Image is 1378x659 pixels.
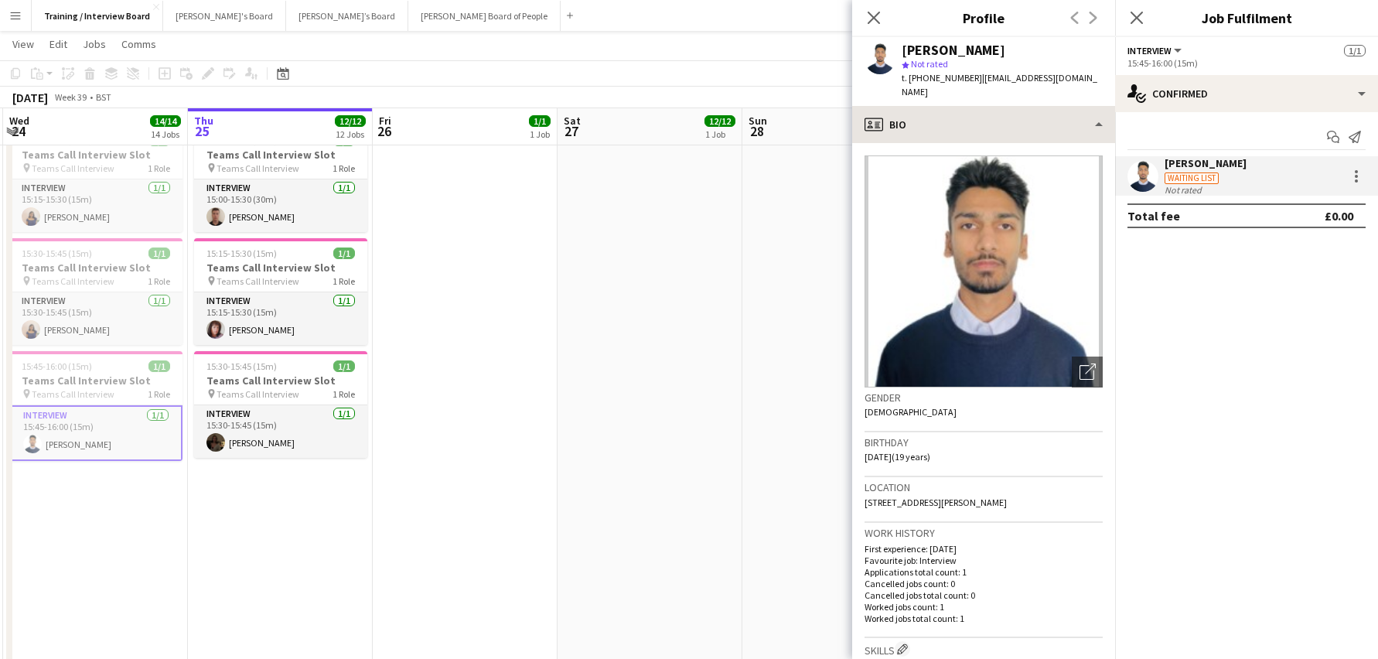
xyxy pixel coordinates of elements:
[1165,156,1247,170] div: [PERSON_NAME]
[151,128,180,140] div: 14 Jobs
[865,435,1103,449] h3: Birthday
[194,405,367,458] app-card-role: Interview1/115:30-15:45 (15m)[PERSON_NAME]
[865,566,1103,578] p: Applications total count: 1
[335,115,366,127] span: 12/12
[1072,357,1103,388] div: Open photos pop-in
[408,1,561,31] button: [PERSON_NAME] Board of People
[163,1,286,31] button: [PERSON_NAME]'s Board
[32,388,114,400] span: Teams Call Interview
[911,58,948,70] span: Not rated
[865,480,1103,494] h3: Location
[865,555,1103,566] p: Favourite job: Interview
[150,115,181,127] span: 14/14
[9,405,182,461] app-card-role: Interview1/115:45-16:00 (15m)[PERSON_NAME]
[1127,208,1180,224] div: Total fee
[121,37,156,51] span: Comms
[83,37,106,51] span: Jobs
[749,114,767,128] span: Sun
[1127,57,1366,69] div: 15:45-16:00 (15m)
[194,125,367,232] app-job-card: 15:00-15:30 (30m)1/1Teams Call Interview Slot Teams Call Interview1 RoleInterview1/115:00-15:30 (...
[194,351,367,458] app-job-card: 15:30-15:45 (15m)1/1Teams Call Interview Slot Teams Call Interview1 RoleInterview1/115:30-15:45 (...
[1325,208,1353,224] div: £0.00
[148,275,170,287] span: 1 Role
[51,91,90,103] span: Week 39
[9,179,182,232] app-card-role: Interview1/115:15-15:30 (15m)[PERSON_NAME]
[561,122,581,140] span: 27
[148,388,170,400] span: 1 Role
[9,374,182,388] h3: Teams Call Interview Slot
[377,122,391,140] span: 26
[194,374,367,388] h3: Teams Call Interview Slot
[43,34,73,54] a: Edit
[865,497,1007,508] span: [STREET_ADDRESS][PERSON_NAME]
[22,360,92,372] span: 15:45-16:00 (15m)
[902,72,982,84] span: t. [PHONE_NUMBER]
[194,292,367,345] app-card-role: Interview1/115:15-15:30 (15m)[PERSON_NAME]
[9,114,29,128] span: Wed
[49,37,67,51] span: Edit
[1127,45,1172,56] span: Interview
[1165,172,1219,184] div: Waiting list
[217,275,299,287] span: Teams Call Interview
[12,37,34,51] span: View
[32,162,114,174] span: Teams Call Interview
[704,115,735,127] span: 12/12
[148,248,170,259] span: 1/1
[32,1,163,31] button: Training / Interview Board
[865,601,1103,613] p: Worked jobs count: 1
[1127,45,1184,56] button: Interview
[217,388,299,400] span: Teams Call Interview
[379,114,391,128] span: Fri
[333,388,355,400] span: 1 Role
[9,351,182,461] app-job-card: 15:45-16:00 (15m)1/1Teams Call Interview Slot Teams Call Interview1 RoleInterview1/115:45-16:00 (...
[194,261,367,275] h3: Teams Call Interview Slot
[206,360,277,372] span: 15:30-15:45 (15m)
[115,34,162,54] a: Comms
[1165,184,1205,196] div: Not rated
[529,115,551,127] span: 1/1
[194,238,367,345] app-job-card: 15:15-15:30 (15m)1/1Teams Call Interview Slot Teams Call Interview1 RoleInterview1/115:15-15:30 (...
[9,148,182,162] h3: Teams Call Interview Slot
[192,122,213,140] span: 25
[333,248,355,259] span: 1/1
[865,589,1103,601] p: Cancelled jobs total count: 0
[96,91,111,103] div: BST
[22,248,92,259] span: 15:30-15:45 (15m)
[865,543,1103,555] p: First experience: [DATE]
[865,641,1103,657] h3: Skills
[865,391,1103,405] h3: Gender
[217,162,299,174] span: Teams Call Interview
[9,292,182,345] app-card-role: Interview1/115:30-15:45 (15m)[PERSON_NAME]
[194,179,367,232] app-card-role: Interview1/115:00-15:30 (30m)[PERSON_NAME]
[865,406,957,418] span: [DEMOGRAPHIC_DATA]
[1115,8,1378,28] h3: Job Fulfilment
[530,128,550,140] div: 1 Job
[852,106,1115,143] div: Bio
[9,238,182,345] app-job-card: 15:30-15:45 (15m)1/1Teams Call Interview Slot Teams Call Interview1 RoleInterview1/115:30-15:45 (...
[194,148,367,162] h3: Teams Call Interview Slot
[32,275,114,287] span: Teams Call Interview
[148,360,170,372] span: 1/1
[902,72,1097,97] span: | [EMAIL_ADDRESS][DOMAIN_NAME]
[865,613,1103,624] p: Worked jobs total count: 1
[865,155,1103,388] img: Crew avatar or photo
[77,34,112,54] a: Jobs
[852,8,1115,28] h3: Profile
[705,128,735,140] div: 1 Job
[9,125,182,232] app-job-card: 15:15-15:30 (15m)1/1Teams Call Interview Slot Teams Call Interview1 RoleInterview1/115:15-15:30 (...
[286,1,408,31] button: [PERSON_NAME]’s Board
[333,162,355,174] span: 1 Role
[746,122,767,140] span: 28
[6,34,40,54] a: View
[865,526,1103,540] h3: Work history
[206,248,277,259] span: 15:15-15:30 (15m)
[336,128,365,140] div: 12 Jobs
[1115,75,1378,112] div: Confirmed
[333,275,355,287] span: 1 Role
